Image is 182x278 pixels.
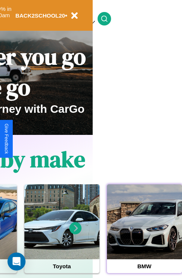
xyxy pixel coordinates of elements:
[8,253,26,271] div: Open Intercom Messenger
[15,12,65,19] b: BACK2SCHOOL20
[4,124,9,154] div: Give Feedback
[107,259,182,273] h4: BMW
[24,259,99,273] h4: Toyota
